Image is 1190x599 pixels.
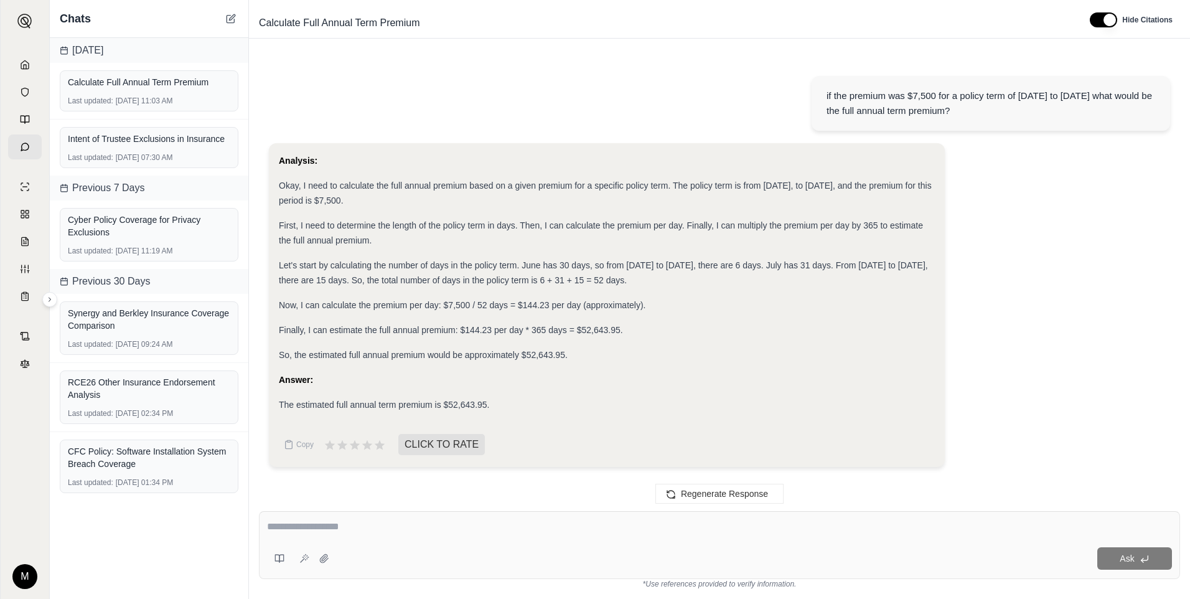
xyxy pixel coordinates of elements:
span: Ask [1120,554,1134,564]
a: Single Policy [8,174,42,199]
span: Calculate Full Annual Term Premium [254,13,424,33]
img: Expand sidebar [17,14,32,29]
span: Last updated: [68,153,113,163]
a: Documents Vault [8,80,42,105]
a: Prompt Library [8,107,42,132]
span: Finally, I can estimate the full annual premium: $144.23 per day * 365 days = $52,643.95. [279,325,623,335]
div: RCE26 Other Insurance Endorsement Analysis [68,376,230,401]
span: Chats [60,10,91,27]
span: CLICK TO RATE [398,434,485,455]
a: Coverage Table [8,284,42,309]
a: Chat [8,134,42,159]
span: Last updated: [68,478,113,488]
span: Last updated: [68,246,113,256]
div: CFC Policy: Software Installation System Breach Coverage [68,445,230,470]
span: Last updated: [68,339,113,349]
a: Home [8,52,42,77]
div: [DATE] 09:24 AM [68,339,230,349]
div: [DATE] 02:34 PM [68,408,230,418]
span: Last updated: [68,96,113,106]
span: Last updated: [68,408,113,418]
div: [DATE] 11:03 AM [68,96,230,106]
span: Hide Citations [1122,15,1173,25]
span: First, I need to determine the length of the policy term in days. Then, I can calculate the premi... [279,220,923,245]
button: Regenerate Response [655,484,784,504]
a: Claim Coverage [8,229,42,254]
span: Let's start by calculating the number of days in the policy term. June has 30 days, so from [DATE... [279,260,928,285]
button: Expand sidebar [12,9,37,34]
div: [DATE] [50,38,248,63]
div: Edit Title [254,13,1075,33]
span: The estimated full annual term premium is $52,643.95. [279,400,490,410]
div: *Use references provided to verify information. [259,579,1180,589]
strong: Answer: [279,375,313,385]
div: [DATE] 01:34 PM [68,478,230,488]
a: Contract Analysis [8,324,42,349]
span: Regenerate Response [681,489,768,499]
button: New Chat [223,11,238,26]
div: [DATE] 07:30 AM [68,153,230,163]
a: Legal Search Engine [8,351,42,376]
button: Copy [279,432,319,457]
button: Ask [1097,547,1172,570]
div: Previous 30 Days [50,269,248,294]
button: Expand sidebar [42,292,57,307]
div: Calculate Full Annual Term Premium [68,76,230,88]
div: M [12,564,37,589]
div: Intent of Trustee Exclusions in Insurance [68,133,230,145]
a: Policy Comparisons [8,202,42,227]
span: Copy [296,440,314,450]
span: Now, I can calculate the premium per day: $7,500 / 52 days = $144.23 per day (approximately). [279,300,646,310]
span: So, the estimated full annual premium would be approximately $52,643.95. [279,350,568,360]
div: Cyber Policy Coverage for Privacy Exclusions [68,214,230,238]
span: Okay, I need to calculate the full annual premium based on a given premium for a specific policy ... [279,181,932,205]
a: Custom Report [8,257,42,281]
div: Previous 7 Days [50,176,248,200]
div: Synergy and Berkley Insurance Coverage Comparison [68,307,230,332]
div: [DATE] 11:19 AM [68,246,230,256]
strong: Analysis: [279,156,317,166]
div: if the premium was $7,500 for a policy term of [DATE] to [DATE] what would be the full annual ter... [827,88,1155,118]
